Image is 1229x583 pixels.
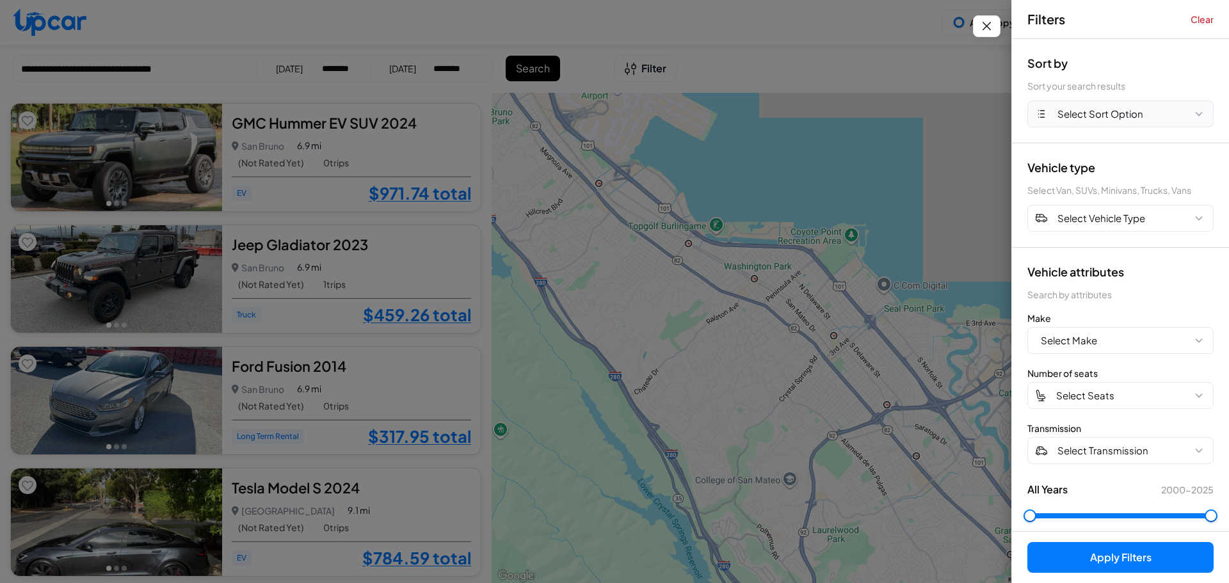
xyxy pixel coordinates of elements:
[1057,211,1145,226] span: Select Vehicle Type
[1027,184,1214,197] div: Select Van, SUVs, Minivans, Trucks, Vans
[1027,542,1214,573] button: Apply Filters
[1027,367,1214,379] div: Number of seats
[1056,388,1114,403] span: Select Seats
[1057,107,1143,122] span: Select Sort Option
[1027,79,1214,93] div: Sort your search results
[1191,13,1214,26] button: Clear
[1027,437,1214,464] button: Select Transmission
[1027,327,1214,354] button: Select Make
[1027,10,1065,28] span: Filters
[1027,288,1214,301] div: Search by attributes
[1027,54,1214,72] div: Sort by
[1161,483,1214,496] span: 2000 - 2025
[1027,263,1214,280] div: Vehicle attributes
[1041,333,1097,348] span: Select Make
[1027,382,1214,409] button: Select Seats
[1057,443,1148,458] span: Select Transmission
[973,15,1000,37] button: Close filters
[1027,312,1214,324] div: Make
[1027,100,1214,127] button: Select Sort Option
[1027,482,1068,497] span: All Years
[1027,205,1214,232] button: Select Vehicle Type
[1027,159,1214,176] div: Vehicle type
[1027,422,1214,435] div: Transmission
